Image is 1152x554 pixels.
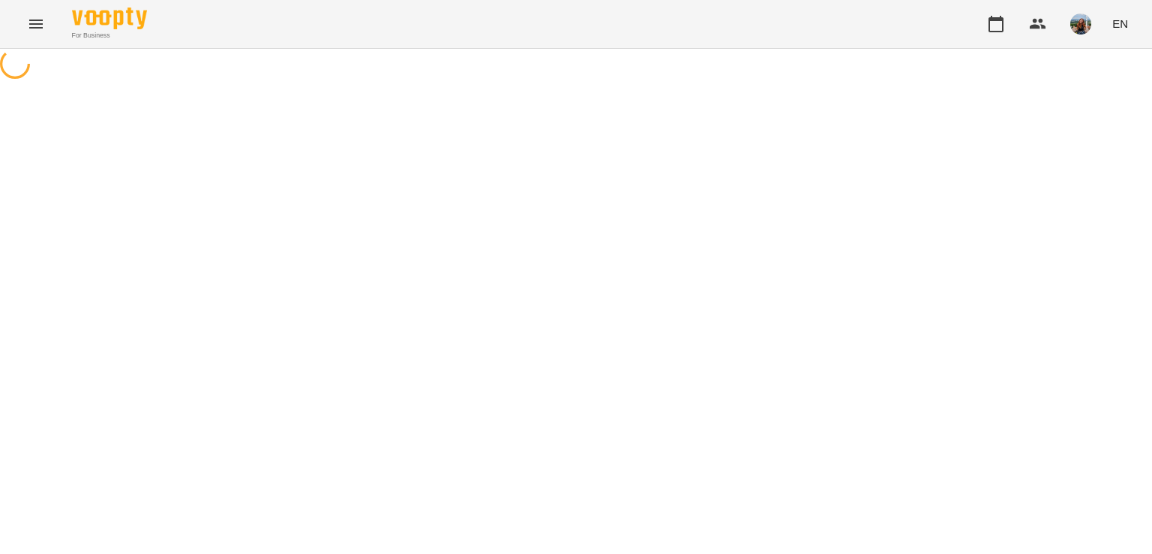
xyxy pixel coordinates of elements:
[1106,10,1134,38] button: EN
[72,31,147,41] span: For Business
[18,6,54,42] button: Menu
[1070,14,1091,35] img: fade860515acdeec7c3b3e8f399b7c1b.jpg
[1112,16,1128,32] span: EN
[72,8,147,29] img: Voopty Logo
